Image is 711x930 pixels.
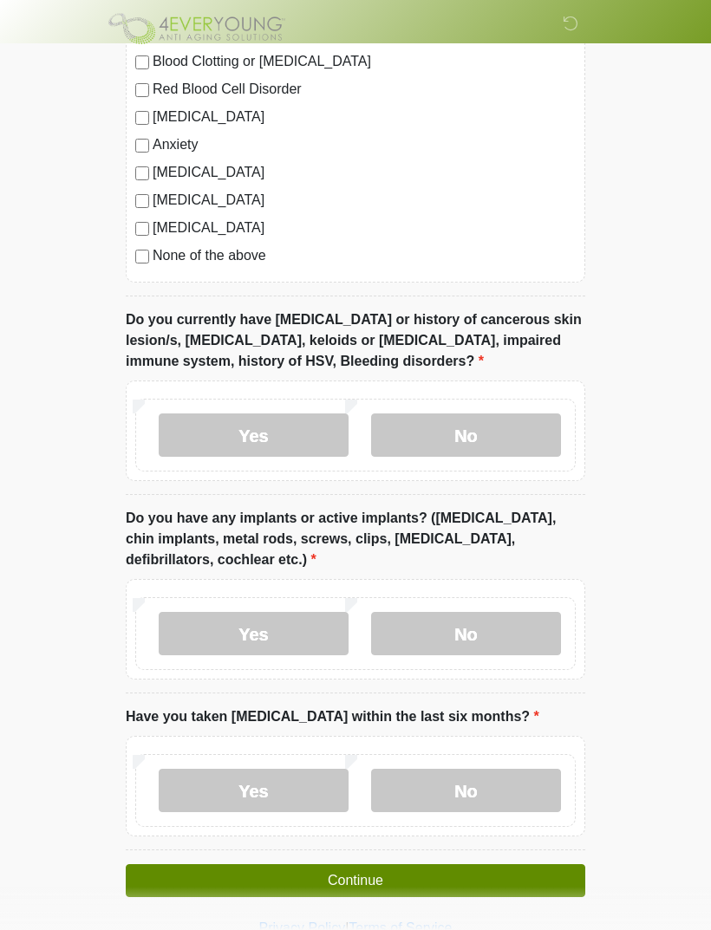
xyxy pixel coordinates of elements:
label: Do you have any implants or active implants? ([MEDICAL_DATA], chin implants, metal rods, screws, ... [126,508,585,570]
input: None of the above [135,250,149,263]
label: Blood Clotting or [MEDICAL_DATA] [153,51,576,72]
input: [MEDICAL_DATA] [135,222,149,236]
label: No [371,612,561,655]
label: Red Blood Cell Disorder [153,79,576,100]
label: [MEDICAL_DATA] [153,162,576,183]
input: Anxiety [135,139,149,153]
label: [MEDICAL_DATA] [153,107,576,127]
label: Have you taken [MEDICAL_DATA] within the last six months? [126,706,539,727]
label: No [371,413,561,457]
input: [MEDICAL_DATA] [135,166,149,180]
label: Anxiety [153,134,576,155]
label: [MEDICAL_DATA] [153,190,576,211]
input: [MEDICAL_DATA] [135,111,149,125]
label: [MEDICAL_DATA] [153,218,576,238]
img: 4Ever Young Frankfort Logo [108,13,285,44]
label: Yes [159,769,349,812]
input: Blood Clotting or [MEDICAL_DATA] [135,55,149,69]
label: Yes [159,413,349,457]
label: Yes [159,612,349,655]
label: No [371,769,561,812]
label: None of the above [153,245,576,266]
label: Do you currently have [MEDICAL_DATA] or history of cancerous skin lesion/s, [MEDICAL_DATA], keloi... [126,309,585,372]
input: Red Blood Cell Disorder [135,83,149,97]
input: [MEDICAL_DATA] [135,194,149,208]
button: Continue [126,864,585,897]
